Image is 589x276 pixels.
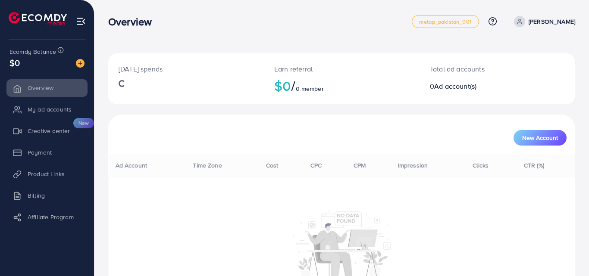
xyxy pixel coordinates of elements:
[434,81,476,91] span: Ad account(s)
[412,15,479,28] a: metap_pakistan_001
[296,84,324,93] span: 0 member
[274,64,409,74] p: Earn referral
[430,82,526,90] h2: 0
[430,64,526,74] p: Total ad accounts
[522,135,558,141] span: New Account
[76,16,86,26] img: menu
[9,47,56,56] span: Ecomdy Balance
[108,16,159,28] h3: Overview
[274,78,409,94] h2: $0
[9,12,67,25] img: logo
[119,64,254,74] p: [DATE] spends
[511,16,575,27] a: [PERSON_NAME]
[529,16,575,27] p: [PERSON_NAME]
[291,76,295,96] span: /
[419,19,472,25] span: metap_pakistan_001
[514,130,567,146] button: New Account
[9,56,20,69] span: $0
[76,59,85,68] img: image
